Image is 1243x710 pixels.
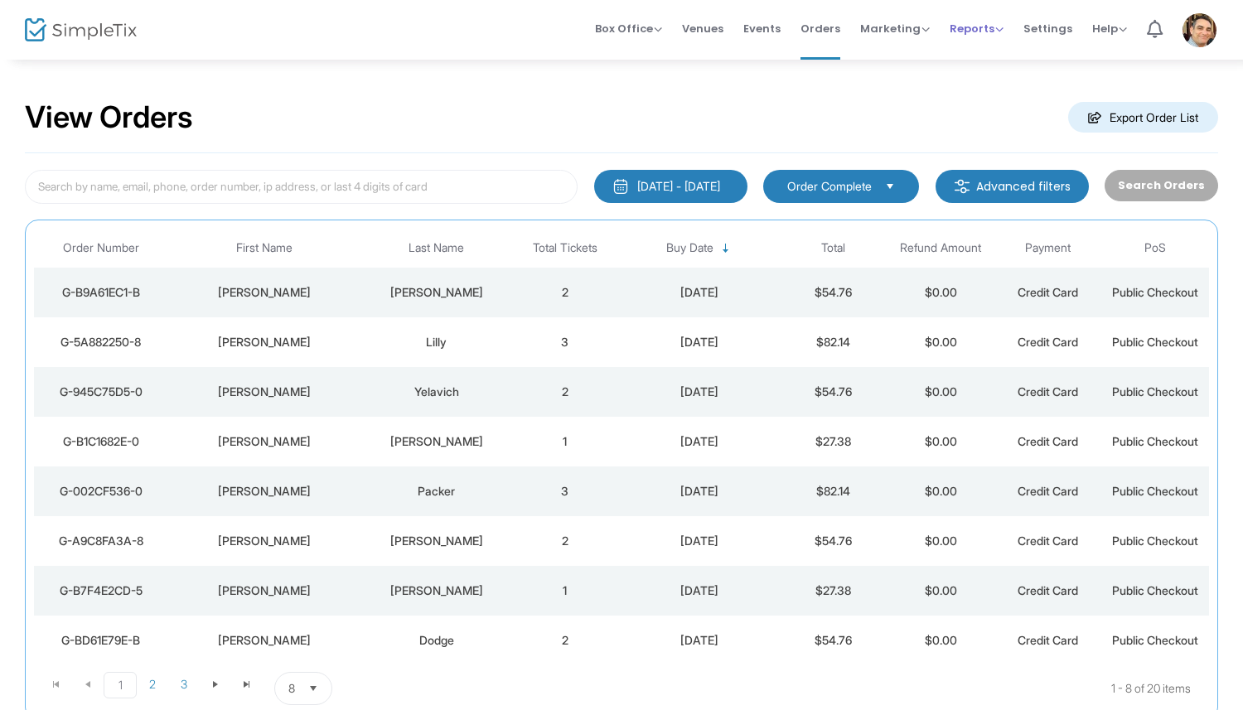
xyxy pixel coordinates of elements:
div: 9/19/2025 [623,284,776,301]
span: Last Name [409,241,464,255]
div: Karen [172,334,357,350]
span: Credit Card [1018,285,1078,299]
div: 9/17/2025 [623,483,776,500]
div: 9/18/2025 [623,384,776,400]
td: 2 [511,367,618,417]
div: [DATE] - [DATE] [637,178,720,195]
td: $54.76 [780,268,887,317]
td: $0.00 [887,417,994,466]
span: Public Checkout [1112,583,1198,597]
div: Yelavich [365,384,507,400]
td: $0.00 [887,317,994,367]
span: Credit Card [1018,484,1078,498]
div: 9/17/2025 [623,533,776,549]
kendo-pager-info: 1 - 8 of 20 items [497,672,1191,705]
td: $54.76 [780,367,887,417]
span: Help [1092,21,1127,36]
div: Horowitz [365,433,507,450]
td: $82.14 [780,317,887,367]
span: Public Checkout [1112,285,1198,299]
div: Catherine [172,384,357,400]
span: Marketing [860,21,930,36]
div: Horowitz [365,582,507,599]
span: Page 3 [168,672,200,697]
span: Events [743,7,781,50]
div: G-945C75D5-0 [38,384,164,400]
th: Refund Amount [887,229,994,268]
input: Search by name, email, phone, order number, ip address, or last 4 digits of card [25,170,578,204]
div: Felthousen [365,533,507,549]
td: $27.38 [780,417,887,466]
div: Ron [172,483,357,500]
div: 9/17/2025 [623,582,776,599]
span: Public Checkout [1112,384,1198,398]
span: Payment [1025,241,1071,255]
td: $27.38 [780,566,887,616]
div: Linda [172,284,357,301]
div: G-BD61E79E-B [38,632,164,649]
span: Go to the last page [240,678,254,691]
div: Janet [172,433,357,450]
td: $54.76 [780,516,887,566]
td: $54.76 [780,616,887,665]
span: Go to the next page [200,672,231,697]
td: $0.00 [887,516,994,566]
div: G-A9C8FA3A-8 [38,533,164,549]
div: Lilly [365,334,507,350]
span: Buy Date [666,241,713,255]
span: First Name [236,241,293,255]
span: Go to the next page [209,678,222,691]
td: 1 [511,566,618,616]
span: Page 1 [104,672,137,698]
span: Credit Card [1018,534,1078,548]
td: 3 [511,466,618,516]
td: $0.00 [887,268,994,317]
div: Dodge [365,632,507,649]
span: Credit Card [1018,434,1078,448]
span: Settings [1023,7,1072,50]
div: G-002CF536-0 [38,483,164,500]
img: monthly [612,178,629,195]
td: $0.00 [887,367,994,417]
div: G-5A882250-8 [38,334,164,350]
span: Go to the last page [231,672,263,697]
div: 9/17/2025 [623,433,776,450]
td: 2 [511,516,618,566]
span: Order Complete [787,178,872,195]
span: Sortable [719,242,733,255]
td: 3 [511,317,618,367]
td: $0.00 [887,466,994,516]
span: Order Number [63,241,139,255]
div: Data table [34,229,1209,665]
div: 9/19/2025 [623,334,776,350]
div: G-B7F4E2CD-5 [38,582,164,599]
td: 2 [511,616,618,665]
span: Credit Card [1018,335,1078,349]
button: Select [302,673,325,704]
span: PoS [1144,241,1166,255]
span: Orders [800,7,840,50]
td: $0.00 [887,616,994,665]
div: Pamela [172,632,357,649]
div: Radcliffe [365,284,507,301]
div: G-B1C1682E-0 [38,433,164,450]
h2: View Orders [25,99,193,136]
span: Public Checkout [1112,534,1198,548]
span: Venues [682,7,723,50]
button: Select [878,177,902,196]
button: [DATE] - [DATE] [594,170,747,203]
span: 8 [288,680,295,697]
span: Credit Card [1018,583,1078,597]
th: Total Tickets [511,229,618,268]
span: Public Checkout [1112,434,1198,448]
span: Box Office [595,21,662,36]
div: G-B9A61EC1-B [38,284,164,301]
span: Page 2 [137,672,168,697]
div: Janet [172,582,357,599]
td: 1 [511,417,618,466]
span: Public Checkout [1112,633,1198,647]
div: David [172,533,357,549]
td: $82.14 [780,466,887,516]
div: 9/16/2025 [623,632,776,649]
m-button: Export Order List [1068,102,1218,133]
